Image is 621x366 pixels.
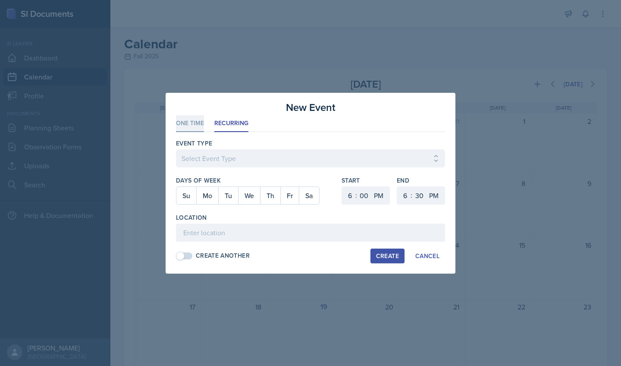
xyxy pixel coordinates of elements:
input: Enter location [176,224,445,242]
button: Create [370,249,405,263]
li: Recurring [214,115,248,132]
li: One Time [176,115,204,132]
label: Start [342,176,390,185]
label: Days of Week [176,176,335,185]
label: Event Type [176,139,213,148]
button: Mo [196,187,218,204]
div: Create [376,252,399,259]
button: Tu [218,187,238,204]
div: : [411,190,412,200]
div: : [355,190,357,200]
button: Fr [280,187,299,204]
button: Su [176,187,196,204]
label: End [397,176,445,185]
h3: New Event [286,100,336,115]
div: Cancel [415,252,439,259]
button: Sa [299,187,319,204]
button: We [238,187,260,204]
button: Cancel [410,249,445,263]
button: Th [260,187,280,204]
div: Create Another [196,251,250,260]
label: Location [176,213,207,222]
